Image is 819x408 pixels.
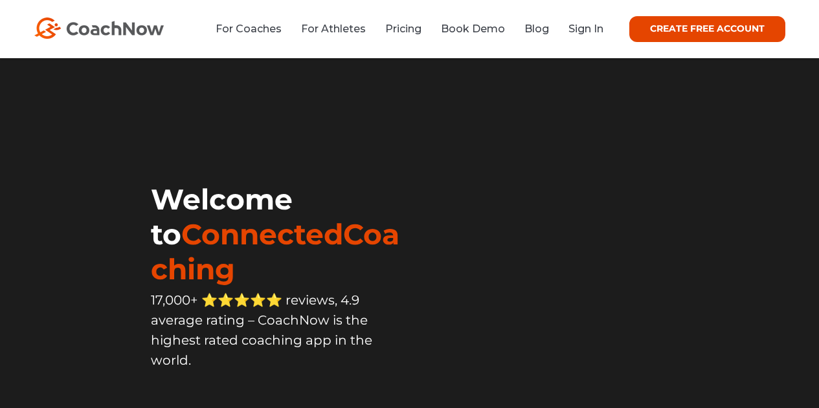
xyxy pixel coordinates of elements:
a: For Athletes [301,23,366,35]
span: 17,000+ ⭐️⭐️⭐️⭐️⭐️ reviews, 4.9 average rating – CoachNow is the highest rated coaching app in th... [151,292,372,368]
a: Book Demo [441,23,505,35]
a: CREATE FREE ACCOUNT [629,16,785,42]
a: Pricing [385,23,421,35]
a: Sign In [568,23,603,35]
img: CoachNow Logo [34,17,164,39]
span: ConnectedCoaching [151,217,399,286]
a: For Coaches [216,23,282,35]
a: Blog [524,23,549,35]
h1: Welcome to [151,182,409,286]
